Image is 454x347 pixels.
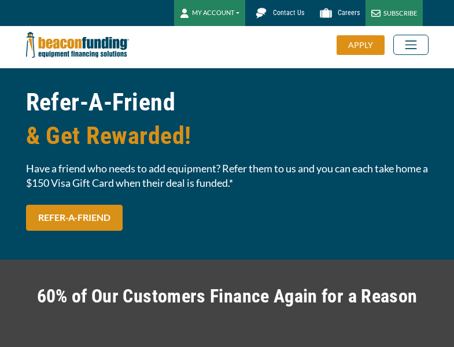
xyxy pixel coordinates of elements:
img: Beacon Funding Corporation logo [26,26,129,64]
h1: Refer-A-Friend [26,86,429,153]
img: Beacon Funding chat [251,3,271,23]
span: Have a friend who needs to add equipment? Refer them to us and you can each take home a $150 Visa... [26,161,429,190]
a: APPLY [337,35,393,55]
a: Careers [310,3,366,23]
img: Beacon Funding Careers [316,3,336,23]
span: Careers [338,9,360,17]
a: REFER-A-FRIEND [26,205,123,231]
span: & Get Rewarded! [26,119,429,153]
div: APPLY [337,35,385,55]
span: Contact Us [273,9,304,17]
button: Toggle navigation [393,35,429,55]
a: Contact Us [245,3,310,23]
h2: 60% of Our Customers Finance Again for a Reason [26,283,429,309]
